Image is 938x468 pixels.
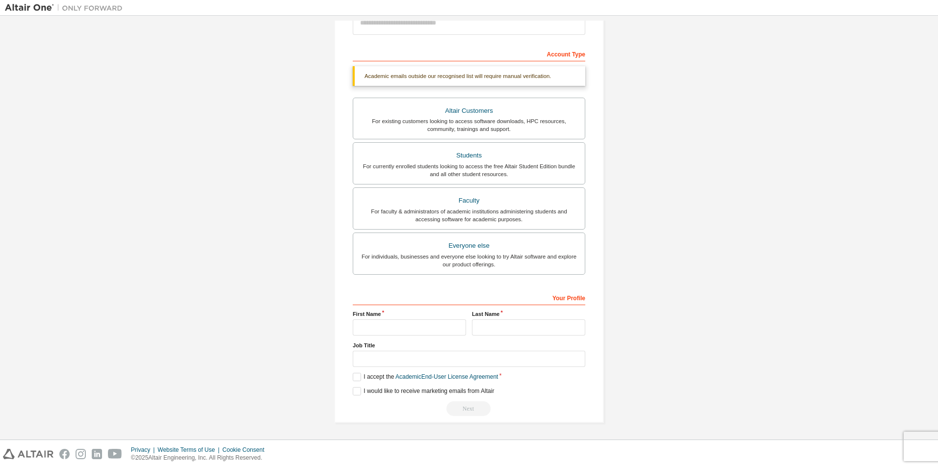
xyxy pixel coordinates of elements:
[353,387,494,395] label: I would like to receive marketing emails from Altair
[59,449,70,459] img: facebook.svg
[359,117,579,133] div: For existing customers looking to access software downloads, HPC resources, community, trainings ...
[353,66,585,86] div: Academic emails outside our recognised list will require manual verification.
[76,449,86,459] img: instagram.svg
[131,446,157,454] div: Privacy
[353,310,466,318] label: First Name
[222,446,270,454] div: Cookie Consent
[157,446,222,454] div: Website Terms of Use
[359,194,579,208] div: Faculty
[353,289,585,305] div: Your Profile
[359,208,579,223] div: For faculty & administrators of academic institutions administering students and accessing softwa...
[472,310,585,318] label: Last Name
[353,401,585,416] div: Read and acccept EULA to continue
[359,239,579,253] div: Everyone else
[359,149,579,162] div: Students
[359,253,579,268] div: For individuals, businesses and everyone else looking to try Altair software and explore our prod...
[3,449,53,459] img: altair_logo.svg
[353,341,585,349] label: Job Title
[353,373,498,381] label: I accept the
[359,104,579,118] div: Altair Customers
[395,373,498,380] a: Academic End-User License Agreement
[5,3,128,13] img: Altair One
[108,449,122,459] img: youtube.svg
[353,46,585,61] div: Account Type
[131,454,270,462] p: © 2025 Altair Engineering, Inc. All Rights Reserved.
[359,162,579,178] div: For currently enrolled students looking to access the free Altair Student Edition bundle and all ...
[92,449,102,459] img: linkedin.svg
